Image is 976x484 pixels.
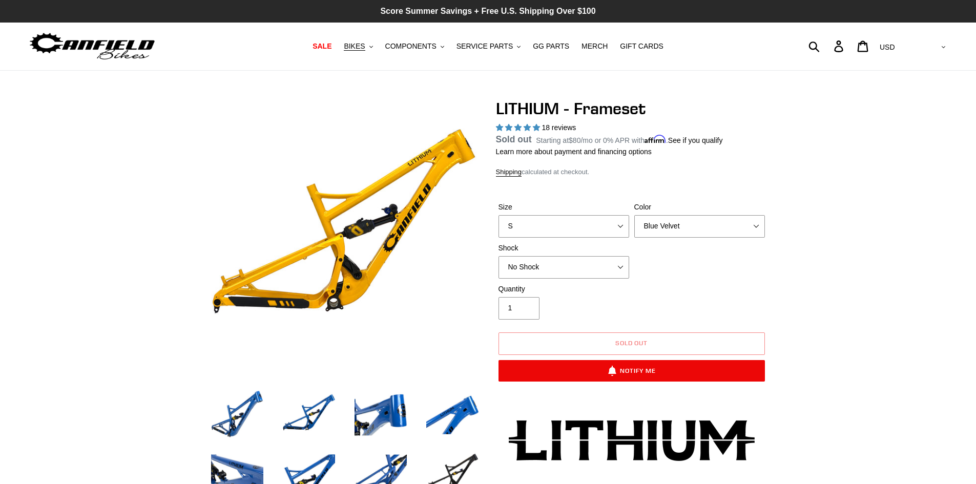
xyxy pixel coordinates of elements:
h1: LITHIUM - Frameset [496,99,767,118]
button: Notify Me [499,360,765,382]
img: Load image into Gallery viewer, LITHIUM - Frameset [352,387,409,443]
button: COMPONENTS [380,39,449,53]
div: calculated at checkout. [496,167,767,177]
span: BIKES [344,42,365,51]
span: Sold out [496,134,532,144]
a: Shipping [496,168,522,177]
a: See if you qualify - Learn more about Affirm Financing (opens in modal) [668,136,723,144]
input: Search [814,35,840,57]
img: Canfield Bikes [28,30,156,62]
a: MERCH [576,39,613,53]
a: SALE [307,39,337,53]
span: Sold out [615,339,648,347]
span: MERCH [582,42,608,51]
label: Color [634,202,765,213]
span: 18 reviews [542,123,576,132]
img: Lithium-Logo_480x480.png [509,420,755,461]
a: GIFT CARDS [615,39,669,53]
span: GIFT CARDS [620,42,663,51]
span: 5.00 stars [496,123,542,132]
img: Load image into Gallery viewer, LITHIUM - Frameset [281,387,337,443]
span: Affirm [645,135,666,143]
span: SALE [313,42,331,51]
label: Size [499,202,629,213]
p: Starting at /mo or 0% APR with . [536,133,722,146]
a: Learn more about payment and financing options [496,148,652,156]
span: COMPONENTS [385,42,437,51]
img: Load image into Gallery viewer, LITHIUM - Frameset [209,387,265,443]
img: Load image into Gallery viewer, LITHIUM - Frameset [424,387,481,443]
label: Quantity [499,284,629,294]
label: Shock [499,243,629,254]
button: BIKES [339,39,378,53]
span: $80 [569,136,580,144]
button: Sold out [499,332,765,355]
span: SERVICE PARTS [456,42,513,51]
button: SERVICE PARTS [451,39,526,53]
a: GG PARTS [528,39,574,53]
span: GG PARTS [533,42,569,51]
